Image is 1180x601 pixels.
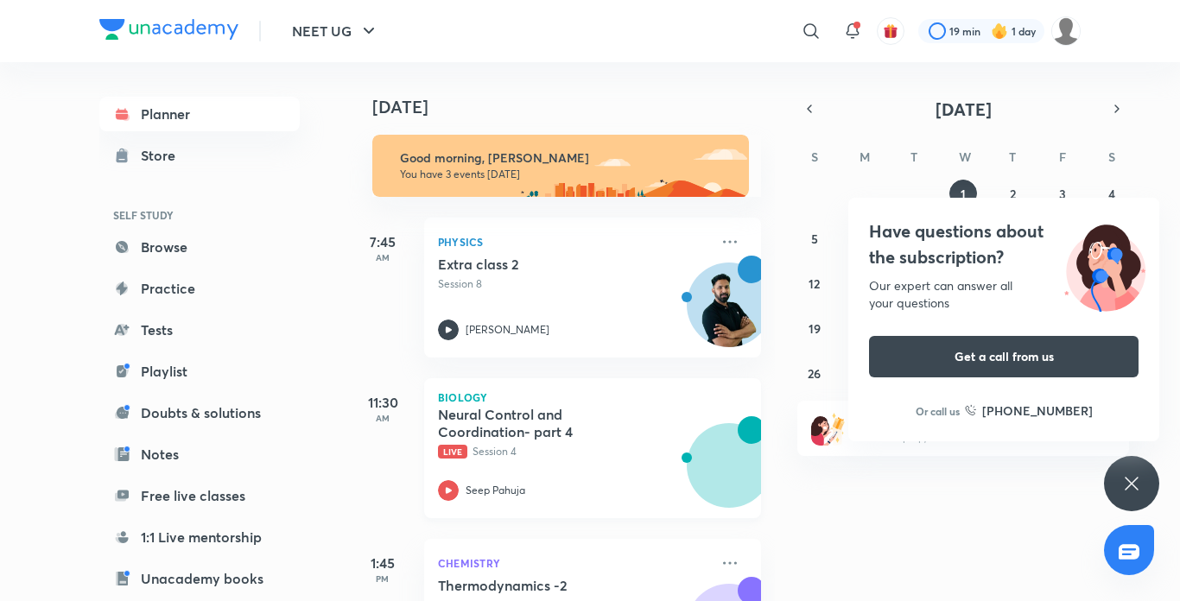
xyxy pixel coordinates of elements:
[811,149,818,165] abbr: Sunday
[141,145,186,166] div: Store
[1050,218,1159,312] img: ttu_illustration_new.svg
[99,19,238,40] img: Company Logo
[688,272,771,355] img: Avatar
[99,200,300,230] h6: SELF STUDY
[999,180,1026,207] button: October 2, 2025
[348,231,417,252] h5: 7:45
[916,403,960,419] p: Or call us
[869,336,1139,377] button: Get a call from us
[438,392,747,402] p: Biology
[811,411,846,446] img: referral
[99,271,300,306] a: Practice
[801,314,828,342] button: October 19, 2025
[801,225,828,252] button: October 5, 2025
[1098,180,1126,207] button: October 4, 2025
[99,230,300,264] a: Browse
[282,14,390,48] button: NEET UG
[811,231,818,247] abbr: October 5, 2025
[438,256,653,273] h5: Extra class 2
[438,445,467,459] span: Live
[99,478,300,513] a: Free live classes
[438,231,709,252] p: Physics
[808,365,821,382] abbr: October 26, 2025
[400,168,733,181] p: You have 3 events [DATE]
[809,275,820,292] abbr: October 12, 2025
[1051,16,1081,46] img: Barsha Singh
[348,413,417,423] p: AM
[99,354,300,389] a: Playlist
[936,98,992,121] span: [DATE]
[801,359,828,387] button: October 26, 2025
[99,395,300,430] a: Doubts & solutions
[801,269,828,297] button: October 12, 2025
[438,577,653,594] h5: Thermodynamics -2
[869,218,1139,270] h4: Have questions about the subscription?
[961,186,966,202] abbr: October 1, 2025
[1049,180,1076,207] button: October 3, 2025
[372,97,778,117] h4: [DATE]
[860,149,870,165] abbr: Monday
[1108,149,1115,165] abbr: Saturday
[438,553,709,573] p: Chemistry
[99,520,300,554] a: 1:1 Live mentorship
[99,97,300,131] a: Planner
[982,402,1093,420] h6: [PHONE_NUMBER]
[1010,186,1016,202] abbr: October 2, 2025
[666,416,761,535] img: unacademy
[910,149,917,165] abbr: Tuesday
[348,392,417,413] h5: 11:30
[348,252,417,263] p: AM
[99,19,238,44] a: Company Logo
[348,573,417,584] p: PM
[438,444,709,459] p: Session 4
[99,138,300,173] a: Store
[822,97,1105,121] button: [DATE]
[869,277,1139,312] div: Our expert can answer all your questions
[99,313,300,347] a: Tests
[959,149,971,165] abbr: Wednesday
[877,17,904,45] button: avatar
[466,483,525,498] p: Seep Pahuja
[99,561,300,596] a: Unacademy books
[883,23,898,39] img: avatar
[99,437,300,471] a: Notes
[400,150,733,166] h6: Good morning, [PERSON_NAME]
[438,406,653,440] h5: Neural Control and Coordination- part 4
[1009,149,1016,165] abbr: Thursday
[438,276,709,292] p: Session 8
[809,320,821,337] abbr: October 19, 2025
[949,180,977,207] button: October 1, 2025
[991,22,1008,40] img: streak
[466,322,549,338] p: [PERSON_NAME]
[348,553,417,573] h5: 1:45
[1059,186,1066,202] abbr: October 3, 2025
[965,402,1093,420] a: [PHONE_NUMBER]
[1108,186,1115,202] abbr: October 4, 2025
[372,135,749,197] img: morning
[1059,149,1066,165] abbr: Friday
